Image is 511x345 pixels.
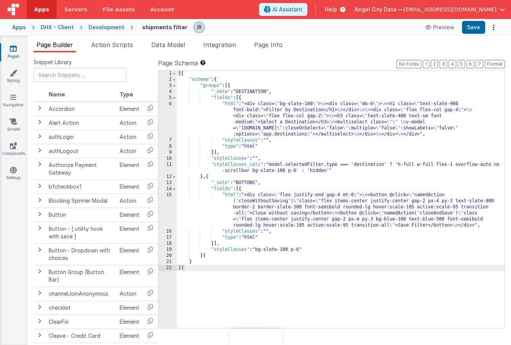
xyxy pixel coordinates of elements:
[117,243,142,265] td: Element
[354,6,505,13] button: Angel City Data — [EMAIL_ADDRESS][DOMAIN_NAME]
[117,265,142,287] td: Element
[158,186,177,192] div: 14
[158,180,177,186] div: 13
[158,259,177,265] div: 21
[325,6,337,13] span: Help
[46,102,117,116] td: Accordion
[117,102,142,116] td: Element
[476,60,483,68] button: 7
[46,329,117,343] td: Cleave - Credit Card
[46,265,117,287] td: Button Group (Button Bar)
[46,315,117,329] td: ClearFix
[89,24,124,31] div: Development
[117,130,142,144] td: Action
[254,41,283,49] span: Page Info
[117,301,142,315] td: Element
[158,101,177,137] div: 6
[458,60,465,68] button: 5
[46,194,117,208] td: Blocking Spinner Modal
[103,6,135,13] span: File Assets
[117,222,142,243] td: Element
[158,143,177,150] div: 8
[158,58,198,68] span: Page Schema
[158,253,177,259] div: 20
[440,60,447,68] button: 3
[117,144,142,158] td: Action
[203,41,236,49] span: Integration
[403,6,497,13] span: [EMAIL_ADDRESS][DOMAIN_NAME]
[449,60,456,68] button: 4
[158,265,177,271] div: 22
[488,22,499,33] button: Options
[158,192,177,228] div: 15
[117,180,142,194] td: Element
[41,24,74,31] div: DHX - Client
[46,144,117,158] td: authLogout
[46,158,117,180] td: Authorize Payment Gateway
[117,329,142,343] td: Element
[194,22,204,33] img: 9990944320bbc1bcb8cfbc08cd9c0949
[158,150,177,156] div: 9
[151,41,185,49] span: Data Model
[46,180,117,194] td: bfcheckbox1
[462,21,485,34] button: Save
[49,91,65,98] span: Name
[117,116,142,130] td: Action
[158,241,177,247] div: 18
[12,24,26,31] div: Apps
[354,6,403,13] span: Angel City Data —
[158,71,177,77] div: 1
[158,83,177,89] div: 3
[485,60,505,68] button: Format
[229,329,282,345] iframe: Marker.io feedback button
[46,287,117,301] td: channelJoinAnonymous
[431,60,438,68] button: 2
[158,89,177,95] div: 4
[158,95,177,101] div: 5
[117,194,142,208] td: Action
[46,243,117,265] td: Button - Dropdown with choices
[467,60,474,68] button: 6
[34,6,49,13] span: Apps
[158,235,177,241] div: 17
[397,60,421,68] button: No Folds
[259,3,307,16] button: AI Assistant
[158,247,177,253] div: 19
[46,130,117,144] td: authLogin
[33,68,126,82] input: Search Snippets ...
[46,208,117,222] td: Button
[423,60,429,68] button: 1
[117,287,142,301] td: Action
[91,41,133,49] span: Action Scripts
[120,91,133,98] span: Type
[158,228,177,235] div: 16
[36,41,73,49] span: Page Builder
[158,162,177,174] div: 11
[117,158,142,180] td: Element
[158,77,177,83] div: 2
[421,21,459,33] button: Preview
[64,6,87,13] span: Servers
[158,137,177,143] div: 7
[46,116,117,130] td: Alert Action
[117,208,142,222] td: Element
[142,24,187,30] h4: shipments filter
[46,222,117,243] td: Button - [ utility hook with save ]
[46,301,117,315] td: checklist
[158,156,177,162] div: 10
[33,58,72,66] span: Snippet Library
[272,6,302,13] span: AI Assistant
[158,174,177,180] div: 12
[117,315,142,329] td: Element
